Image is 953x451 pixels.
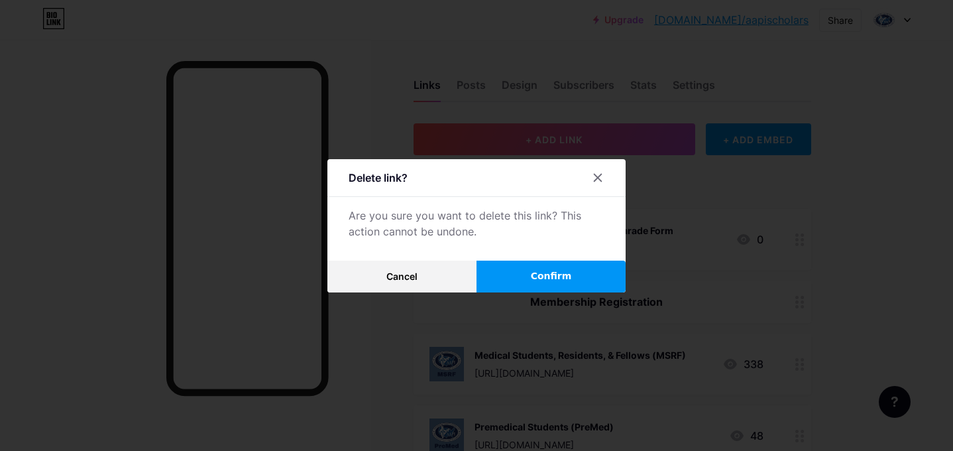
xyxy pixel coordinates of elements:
div: Are you sure you want to delete this link? This action cannot be undone. [349,208,604,239]
button: Confirm [476,261,626,292]
button: Cancel [327,261,476,292]
span: Cancel [386,271,418,282]
div: Delete link? [349,170,408,186]
span: Confirm [531,269,572,283]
